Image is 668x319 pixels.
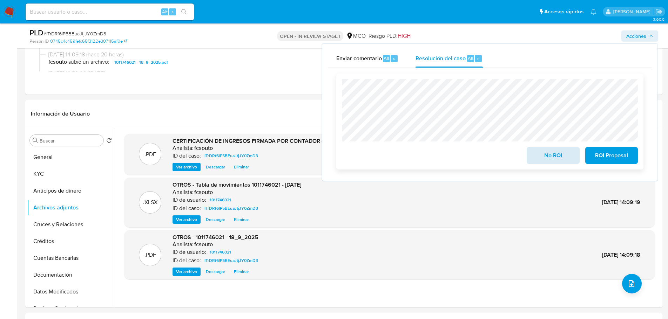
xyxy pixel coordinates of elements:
a: 1011746021 [207,196,234,204]
p: Analista: [173,145,194,152]
button: Cuentas Bancarias [27,250,115,266]
button: Eliminar [230,163,252,171]
button: search-icon [177,7,191,17]
span: Accesos rápidos [544,8,583,15]
button: Eliminar [230,215,252,224]
span: Eliminar [234,268,249,275]
span: 1011746021 [210,248,231,256]
b: PLD [29,27,43,38]
p: .XLSX [143,199,157,206]
button: Buscar [33,138,38,143]
button: Créditos [27,233,115,250]
span: Riesgo PLD: [369,32,411,40]
a: Salir [655,8,663,15]
button: Devices Geolocation [27,300,115,317]
span: Alt [468,55,473,62]
input: Buscar [40,138,101,144]
button: Ver archivo [173,215,201,224]
p: ID de usuario: [173,249,206,256]
button: upload-file [622,274,642,293]
span: Descargar [206,216,225,223]
p: ID del caso: [173,257,201,264]
a: ITrDRf6lP5BEuaJtjJY0ZmD3 [202,152,261,160]
span: [DATE] 14:09:18 [602,251,640,259]
span: Alt [384,55,389,62]
button: Documentación [27,266,115,283]
span: c [393,55,395,62]
span: Alt [162,8,168,15]
button: Eliminar [230,268,252,276]
span: r [477,55,479,62]
p: .PDF [144,251,156,259]
span: Descargar [206,268,225,275]
h6: fcsouto [194,145,213,152]
span: [DATE] 14:09:19 [602,198,640,206]
span: No ROI [536,148,570,163]
p: ID del caso: [173,152,201,159]
span: ROI Proposal [594,148,629,163]
div: MCO [346,32,366,40]
a: ITrDRf6lP5BEuaJtjJY0ZmD3 [202,204,261,213]
button: Ver archivo [173,268,201,276]
span: 3.160.0 [653,16,664,22]
span: Enviar comentario [336,54,382,62]
h6: fcsouto [194,241,213,248]
span: Eliminar [234,164,249,171]
span: Resolución del caso [416,54,466,62]
p: OPEN - IN REVIEW STAGE I [277,31,343,41]
span: Ver archivo [176,164,197,171]
span: ITrDRf6lP5BEuaJtjJY0ZmD3 [204,256,258,265]
button: Acciones [621,30,658,42]
span: s [171,8,174,15]
button: KYC [27,166,115,182]
button: Datos Modificados [27,283,115,300]
span: CERTIFICACIÓN DE INGRESOS FIRMADA POR CONTADOR - 1011746021_990ead63-d403-4d74-8617-a2c0c795b88d [173,137,467,145]
span: Acciones [626,30,646,42]
a: 1011746021 [207,248,234,256]
span: 1011746021 [210,196,231,204]
span: # ITrDRf6lP5BEuaJtjJY0ZmD3 [43,30,106,37]
p: ID del caso: [173,205,201,212]
b: Person ID [29,38,49,44]
button: Ver archivo [173,163,201,171]
a: ITrDRf6lP5BEuaJtjJY0ZmD3 [202,256,261,265]
span: OTROS - 1011746021 - 18_9_2025 [173,233,258,241]
button: Cruces y Relaciones [27,216,115,233]
button: General [27,149,115,166]
span: Eliminar [234,216,249,223]
h6: fcsouto [194,189,213,196]
p: .PDF [144,151,156,158]
a: 0745c4c459fefc65f3122e307115af0e [50,38,127,44]
button: Anticipos de dinero [27,182,115,199]
button: Descargar [202,268,229,276]
button: Descargar [202,215,229,224]
p: Analista: [173,241,194,248]
button: Archivos adjuntos [27,199,115,216]
p: felipe.cayon@mercadolibre.com [613,8,653,15]
span: OTROS - Tabla de movimientos 1011746021 - [DATE] [173,181,301,189]
button: ROI Proposal [585,147,638,164]
a: Notificaciones [591,9,596,15]
button: No ROI [527,147,579,164]
button: Volver al orden por defecto [106,138,112,145]
span: ITrDRf6lP5BEuaJtjJY0ZmD3 [204,152,258,160]
span: Ver archivo [176,268,197,275]
input: Buscar usuario o caso... [26,7,194,16]
p: ID de usuario: [173,196,206,203]
h1: Información de Usuario [31,110,90,117]
span: Descargar [206,164,225,171]
span: ITrDRf6lP5BEuaJtjJY0ZmD3 [204,204,258,213]
span: Ver archivo [176,216,197,223]
button: Descargar [202,163,229,171]
p: Analista: [173,189,194,196]
span: HIGH [398,32,411,40]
